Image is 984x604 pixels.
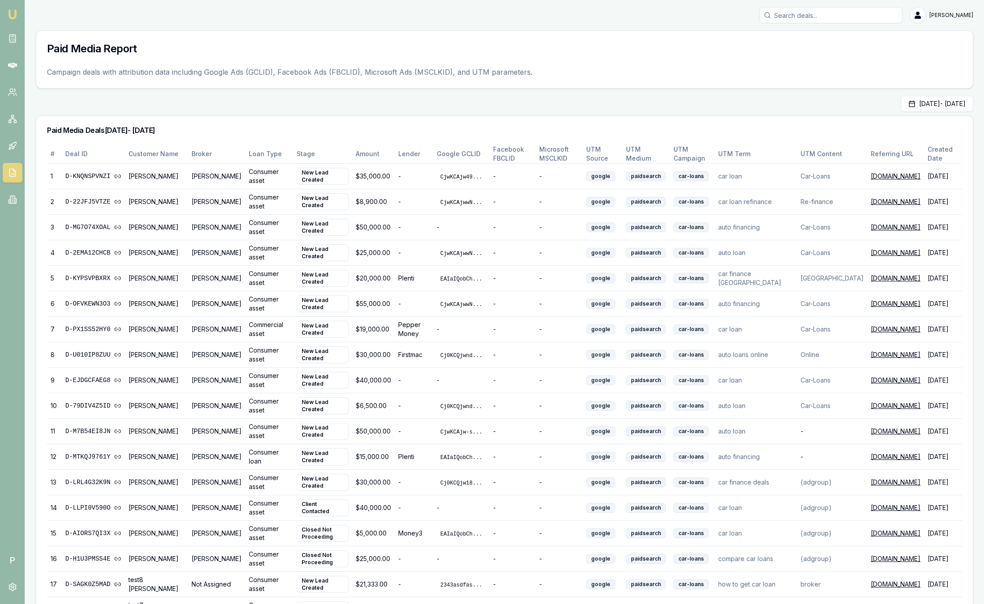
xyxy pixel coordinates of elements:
[673,401,709,411] div: car-loans
[293,145,352,164] th: Stage
[245,189,293,215] td: Consumer asset
[718,351,768,358] span: auto loans online
[188,521,245,546] td: [PERSON_NAME]
[437,249,486,259] span: CjwKCAjwwN ...
[437,172,486,182] span: CjwKCAjw49 ...
[433,215,490,240] td: -
[583,145,622,164] th: UTM Source
[47,444,62,470] td: 12
[490,240,536,266] td: -
[536,393,583,419] td: -
[7,9,18,20] img: emu-icon-u.png
[586,375,615,385] div: google
[297,525,349,542] div: Closed Not Proceeding
[395,240,433,266] td: -
[297,448,349,465] div: New Lead Created
[245,419,293,444] td: Consumer asset
[188,342,245,368] td: [PERSON_NAME]
[801,274,864,282] span: [GEOGRAPHIC_DATA]
[245,291,293,317] td: Consumer asset
[871,172,920,180] a: [DOMAIN_NAME]
[536,470,583,495] td: -
[718,529,742,537] span: car loan
[188,266,245,291] td: [PERSON_NAME]
[352,368,395,393] td: $40,000.00
[125,444,188,470] td: [PERSON_NAME]
[297,219,349,236] div: New Lead Created
[871,504,920,511] a: [DOMAIN_NAME]
[490,342,536,368] td: -
[433,145,490,164] th: Google GCLID
[673,350,709,360] div: car-loans
[924,368,962,393] td: [DATE]
[47,368,62,393] td: 9
[245,145,293,164] th: Loan Type
[586,248,615,258] div: google
[245,521,293,546] td: Consumer asset
[352,317,395,342] td: $19,000.00
[536,495,583,521] td: -
[188,444,245,470] td: [PERSON_NAME]
[586,222,615,232] div: google
[245,240,293,266] td: Consumer asset
[437,300,486,310] span: CjwKCAjwwN ...
[47,546,62,572] td: 16
[297,372,349,389] div: New Lead Created
[47,470,62,495] td: 13
[490,393,536,419] td: -
[871,427,920,435] a: [DOMAIN_NAME]
[352,164,395,189] td: $35,000.00
[433,317,490,342] td: -
[437,198,486,208] span: CjwKCAjwwN ...
[352,419,395,444] td: $50,000.00
[47,393,62,419] td: 10
[673,477,709,487] div: car-loans
[718,249,745,256] span: auto loan
[125,368,188,393] td: [PERSON_NAME]
[626,197,666,207] div: paidsearch
[673,528,709,538] div: car-loans
[125,342,188,368] td: [PERSON_NAME]
[871,453,920,460] a: [DOMAIN_NAME]
[188,189,245,215] td: [PERSON_NAME]
[490,164,536,189] td: -
[245,317,293,342] td: Commercial asset
[673,222,709,232] div: car-loans
[395,342,433,368] td: Firstmac
[352,495,395,521] td: $40,000.00
[536,215,583,240] td: -
[871,325,920,333] a: [DOMAIN_NAME]
[395,145,433,164] th: Lender
[352,521,395,546] td: $5,000.00
[245,495,293,521] td: Consumer asset
[490,419,536,444] td: -
[924,215,962,240] td: [DATE]
[536,189,583,215] td: -
[924,521,962,546] td: [DATE]
[490,521,536,546] td: -
[586,171,615,181] div: google
[871,198,920,205] a: [DOMAIN_NAME]
[65,580,121,589] a: D-SAGK0Z5MAD
[871,274,920,282] a: [DOMAIN_NAME]
[437,427,486,437] span: CjwKCAjw-s ...
[245,444,293,470] td: Consumer loan
[188,215,245,240] td: [PERSON_NAME]
[125,495,188,521] td: [PERSON_NAME]
[490,266,536,291] td: -
[924,240,962,266] td: [DATE]
[715,145,797,164] th: UTM Term
[536,419,583,444] td: -
[536,291,583,317] td: -
[924,164,962,189] td: [DATE]
[801,223,831,231] span: Car-Loans
[47,127,962,134] h3: Paid Media Deals [DATE] - [DATE]
[626,299,666,309] div: paidsearch
[245,470,293,495] td: Consumer asset
[47,266,62,291] td: 5
[801,172,831,180] span: Car-Loans
[797,145,867,164] th: UTM Content
[47,145,62,164] th: #
[586,299,615,309] div: google
[536,145,583,164] th: Microsoft MSCLKID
